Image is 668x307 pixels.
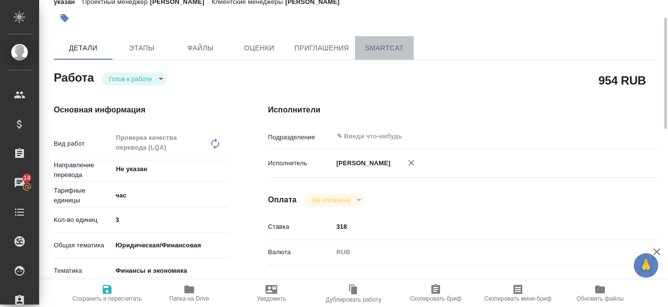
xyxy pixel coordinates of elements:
[54,160,112,180] p: Направление перевода
[106,75,155,83] button: Готов к работе
[257,295,286,302] span: Уведомить
[169,295,209,302] span: Папка на Drive
[312,280,395,307] button: Дублировать работу
[148,280,230,307] button: Папка на Drive
[54,7,75,29] button: Добавить тэг
[268,222,333,232] p: Ставка
[599,72,646,88] h2: 954 RUB
[54,241,112,250] p: Общая тематика
[54,186,112,205] p: Тарифные единицы
[477,280,559,307] button: Скопировать мини-бриф
[230,280,312,307] button: Уведомить
[333,158,391,168] p: [PERSON_NAME]
[310,196,353,204] button: Не оплачена
[112,187,229,204] div: час
[54,215,112,225] p: Кол-во единиц
[395,280,477,307] button: Скопировать бриф
[268,194,297,206] h4: Оплата
[268,247,333,257] p: Валюта
[66,280,148,307] button: Сохранить и пересчитать
[112,237,229,254] div: Юридическая/Финансовая
[268,158,333,168] p: Исполнитель
[112,213,229,227] input: ✎ Введи что-нибудь
[401,152,422,174] button: Удалить исполнителя
[410,295,461,302] span: Скопировать бриф
[236,42,283,54] span: Оценки
[305,194,365,207] div: Готов к работе
[333,244,625,261] div: RUB
[268,104,657,116] h4: Исполнители
[101,72,167,86] div: Готов к работе
[620,135,622,137] button: Open
[559,280,641,307] button: Обновить файлы
[223,168,225,170] button: Open
[361,42,408,54] span: SmartCat
[118,42,165,54] span: Этапы
[60,42,107,54] span: Детали
[634,253,658,278] button: 🙏
[54,266,112,276] p: Тематика
[326,296,381,303] span: Дублировать работу
[112,263,229,279] div: Финансы и экономика
[577,295,624,302] span: Обновить файлы
[484,295,551,302] span: Скопировать мини-бриф
[18,173,36,183] span: 14
[54,104,229,116] h4: Основная информация
[54,139,112,149] p: Вид работ
[333,219,625,234] input: ✎ Введи что-нибудь
[2,171,37,195] a: 14
[638,255,654,276] span: 🙏
[294,42,349,54] span: Приглашения
[54,68,94,86] h2: Работа
[177,42,224,54] span: Файлы
[72,295,142,302] span: Сохранить и пересчитать
[336,131,589,142] input: ✎ Введи что-нибудь
[268,132,333,142] p: Подразделение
